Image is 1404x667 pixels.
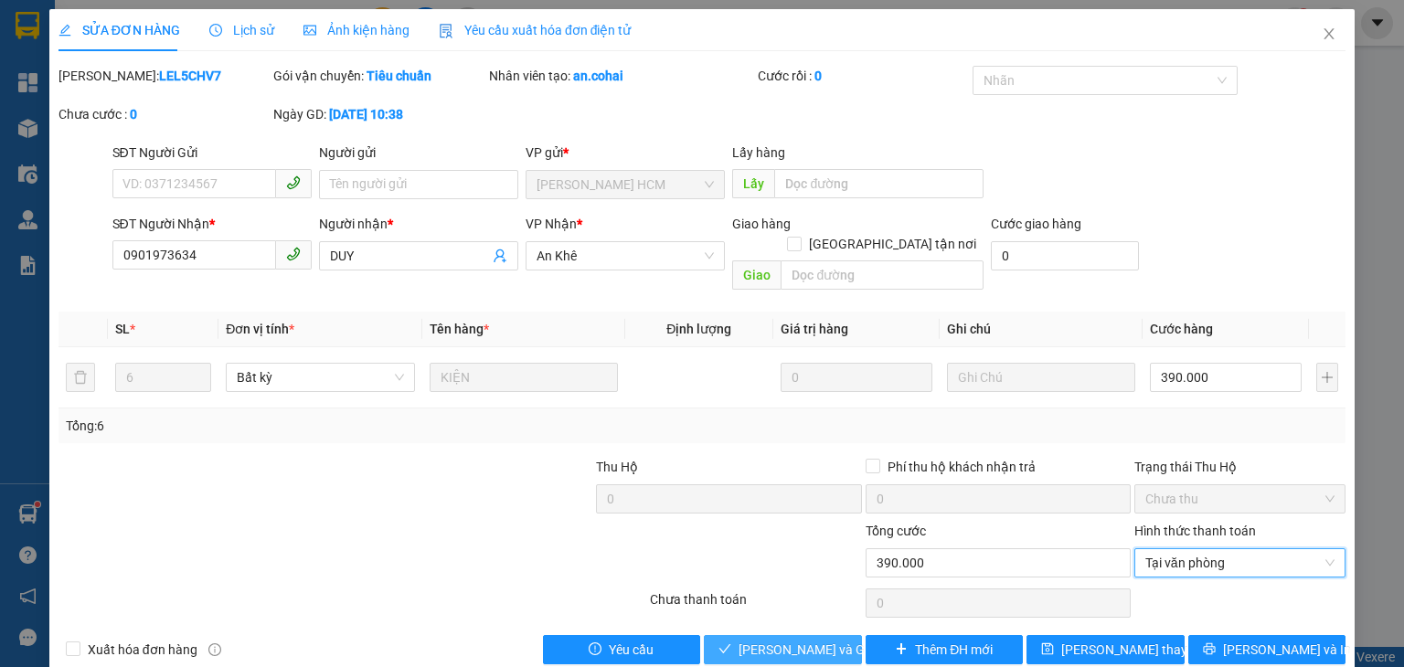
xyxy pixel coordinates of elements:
div: Chưa thanh toán [648,589,863,621]
button: printer[PERSON_NAME] và In [1188,635,1346,664]
span: Thêm ĐH mới [915,640,993,660]
span: Cước hàng [1150,322,1213,336]
input: Ghi Chú [947,363,1135,392]
span: SỬA ĐƠN HÀNG [58,23,180,37]
div: SĐT Người Gửi [112,143,312,163]
span: Trần Phú HCM [537,171,714,198]
input: VD: Bàn, Ghế [430,363,618,392]
b: Tiêu chuẩn [367,69,431,83]
span: save [1041,642,1054,657]
div: Chưa cước : [58,104,270,124]
span: exclamation-circle [589,642,601,657]
button: check[PERSON_NAME] và Giao hàng [704,635,862,664]
span: Yêu cầu xuất hóa đơn điện tử [439,23,632,37]
input: 0 [781,363,932,392]
span: edit [58,24,71,37]
b: 0 [814,69,822,83]
span: SL [115,322,130,336]
span: info-circle [208,643,221,656]
span: phone [286,247,301,261]
span: Tổng cước [866,524,926,538]
span: Ảnh kiện hàng [303,23,409,37]
input: Dọc đường [781,260,984,290]
span: close [1322,26,1336,41]
div: Người gửi [319,143,518,163]
div: Gói vận chuyển: [273,66,484,86]
span: [GEOGRAPHIC_DATA] tận nơi [802,234,984,254]
div: Tổng: 6 [66,416,543,436]
div: Ngày GD: [273,104,484,124]
div: Nhân viên tạo: [489,66,754,86]
span: Giao hàng [732,217,791,231]
span: An Khê [537,242,714,270]
span: Định lượng [666,322,731,336]
div: [PERSON_NAME]: [58,66,270,86]
span: Lấy [732,169,774,198]
span: Đơn vị tính [226,322,294,336]
span: phone [286,175,301,190]
img: icon [439,24,453,38]
span: user-add [493,249,507,263]
span: plus [895,642,908,657]
div: SĐT Người Nhận [112,214,312,234]
button: delete [66,363,95,392]
span: Tên hàng [430,322,489,336]
label: Cước giao hàng [991,217,1081,231]
th: Ghi chú [940,312,1143,347]
b: [DATE] 10:38 [329,107,403,122]
span: VP Nhận [526,217,577,231]
div: Trạng thái Thu Hộ [1134,457,1345,477]
button: Close [1303,9,1355,60]
button: exclamation-circleYêu cầu [543,635,701,664]
button: plusThêm ĐH mới [866,635,1024,664]
b: LEL5CHV7 [159,69,221,83]
span: Chưa thu [1145,485,1335,513]
div: VP gửi [526,143,725,163]
span: Thu Hộ [596,460,638,474]
span: Yêu cầu [609,640,654,660]
button: plus [1316,363,1338,392]
span: picture [303,24,316,37]
div: Cước rồi : [758,66,969,86]
span: [PERSON_NAME] và In [1223,640,1351,660]
button: save[PERSON_NAME] thay đổi [1026,635,1185,664]
input: Cước giao hàng [991,241,1139,270]
span: Xuất hóa đơn hàng [80,640,205,660]
input: Dọc đường [774,169,984,198]
span: clock-circle [209,24,222,37]
span: check [718,642,731,657]
span: printer [1203,642,1216,657]
span: Bất kỳ [237,364,403,391]
span: Tại văn phòng [1145,549,1335,577]
span: [PERSON_NAME] thay đổi [1061,640,1207,660]
label: Hình thức thanh toán [1134,524,1256,538]
b: 0 [130,107,137,122]
span: Phí thu hộ khách nhận trả [880,457,1043,477]
span: Giao [732,260,781,290]
span: [PERSON_NAME] và Giao hàng [739,640,914,660]
b: an.cohai [573,69,623,83]
span: Giá trị hàng [781,322,848,336]
span: Lịch sử [209,23,274,37]
span: Lấy hàng [732,145,785,160]
div: Người nhận [319,214,518,234]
